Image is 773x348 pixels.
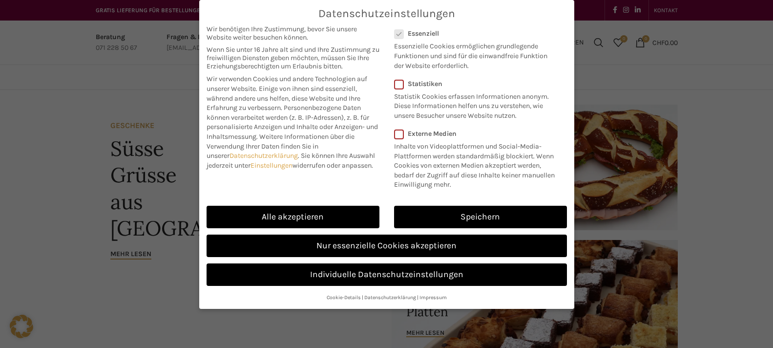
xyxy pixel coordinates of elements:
[207,104,378,141] span: Personenbezogene Daten können verarbeitet werden (z. B. IP-Adressen), z. B. für personalisierte A...
[327,294,361,301] a: Cookie-Details
[251,161,292,170] a: Einstellungen
[207,263,567,286] a: Individuelle Datenschutzeinstellungen
[207,75,367,112] span: Wir verwenden Cookies und andere Technologien auf unserer Website. Einige von ihnen sind essenzie...
[394,130,561,138] label: Externe Medien
[394,29,554,38] label: Essenziell
[207,25,379,42] span: Wir benötigen Ihre Zustimmung, bevor Sie unsere Website weiter besuchen können.
[419,294,447,301] a: Impressum
[230,152,298,160] a: Datenschutzerklärung
[364,294,416,301] a: Datenschutzerklärung
[207,206,379,228] a: Alle akzeptieren
[318,7,455,20] span: Datenschutzeinstellungen
[207,152,375,170] span: Sie können Ihre Auswahl jederzeit unter widerrufen oder anpassen.
[207,132,355,160] span: Weitere Informationen über die Verwendung Ihrer Daten finden Sie in unserer .
[394,80,554,88] label: Statistiken
[394,138,561,190] p: Inhalte von Videoplattformen und Social-Media-Plattformen werden standardmäßig blockiert. Wenn Co...
[394,38,554,70] p: Essenzielle Cookies ermöglichen grundlegende Funktionen und sind für die einwandfreie Funktion de...
[207,235,567,257] a: Nur essenzielle Cookies akzeptieren
[394,88,554,121] p: Statistik Cookies erfassen Informationen anonym. Diese Informationen helfen uns zu verstehen, wie...
[394,206,567,228] a: Speichern
[207,45,379,70] span: Wenn Sie unter 16 Jahre alt sind und Ihre Zustimmung zu freiwilligen Diensten geben möchten, müss...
